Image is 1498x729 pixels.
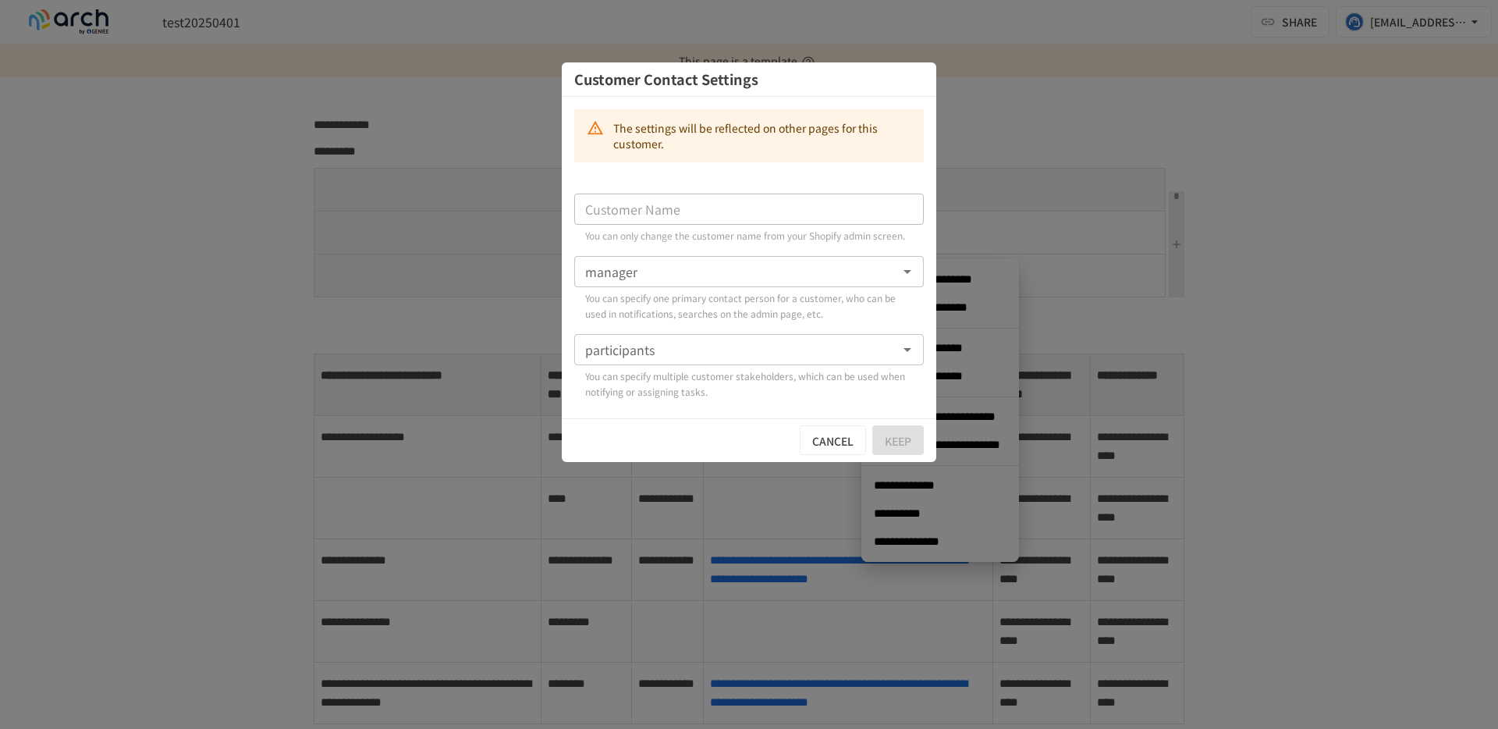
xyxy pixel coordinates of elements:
[585,369,905,398] font: You can specify multiple customer stakeholders, which can be used when notifying or assigning tasks.
[812,433,854,449] font: cancel
[574,69,758,89] font: Customer Contact Settings
[613,120,878,151] font: The settings will be reflected on other pages for this customer.
[896,261,918,283] button: open
[585,229,905,242] font: You can only change the customer name from your Shopify admin screen.
[585,291,896,320] font: You can specify one primary contact person for a customer, who can be used in notifications, sear...
[800,425,866,455] button: cancel
[896,339,918,361] button: open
